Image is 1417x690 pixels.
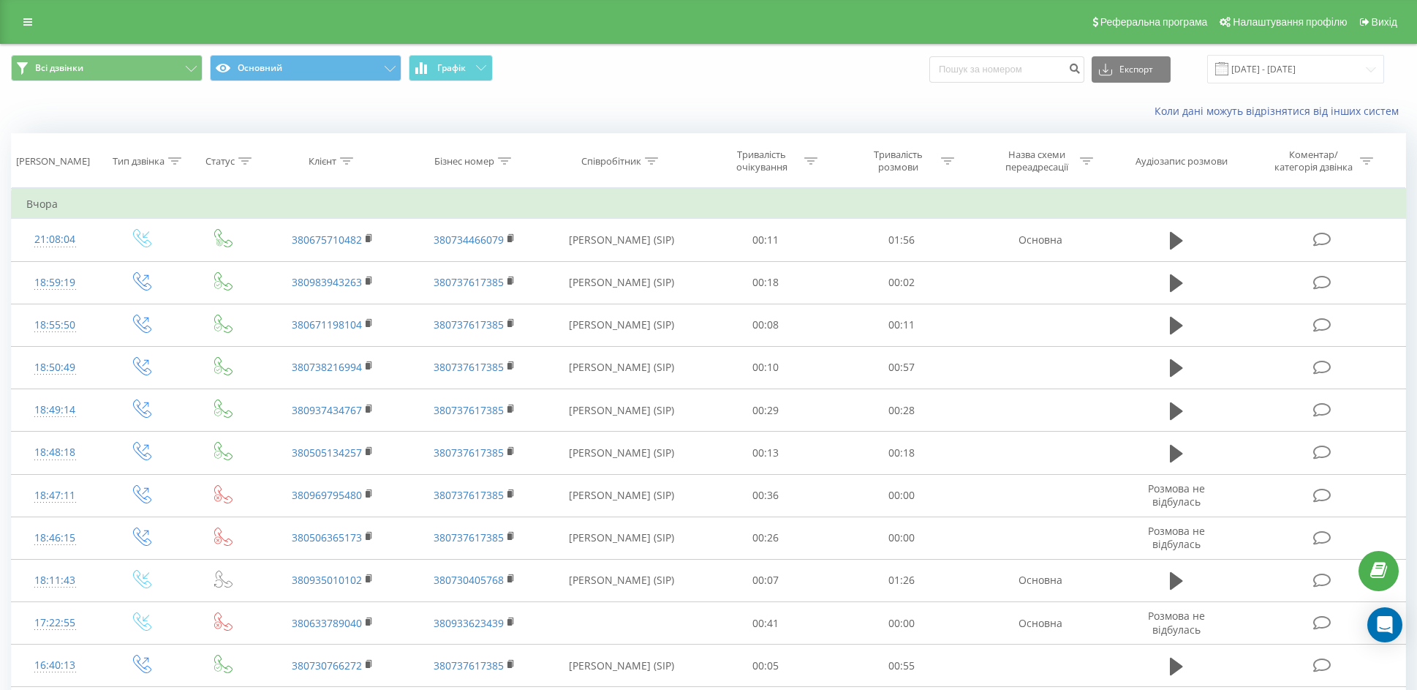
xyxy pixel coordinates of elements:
span: Реферальна програма [1100,16,1208,28]
td: 00:57 [834,346,970,389]
td: Основна [970,602,1111,645]
td: 00:07 [698,559,834,601]
a: 380734466079 [434,233,504,247]
td: 00:00 [834,602,970,645]
td: 00:10 [698,346,834,389]
div: 18:11:43 [26,566,84,595]
a: 380737617385 [434,530,504,544]
td: [PERSON_NAME] (SIP) [545,346,698,389]
div: Бізнес номер [434,155,494,168]
span: Розмова не відбулась [1148,524,1205,551]
div: Коментар/категорія дзвінка [1271,149,1356,173]
td: [PERSON_NAME] (SIP) [545,304,698,346]
td: 00:18 [834,432,970,474]
a: 380737617385 [434,488,504,502]
span: Всі дзвінки [35,62,83,74]
td: 00:02 [834,261,970,304]
button: Графік [409,55,493,81]
td: 00:00 [834,517,970,559]
div: 18:49:14 [26,396,84,424]
td: [PERSON_NAME] (SIP) [545,645,698,687]
div: 18:59:19 [26,269,84,297]
td: 00:00 [834,474,970,517]
td: [PERSON_NAME] (SIP) [545,219,698,261]
button: Основний [210,55,401,81]
td: Основна [970,219,1111,261]
a: 380737617385 [434,275,504,289]
span: Розмова не відбулась [1148,481,1205,509]
td: 00:26 [698,517,834,559]
td: 00:36 [698,474,834,517]
div: 18:55:50 [26,311,84,340]
a: 380633789040 [292,616,362,630]
a: 380737617385 [434,360,504,374]
a: 380737617385 [434,403,504,417]
div: Назва схеми переадресації [998,149,1076,173]
td: 00:13 [698,432,834,474]
a: 380737617385 [434,318,504,331]
td: 00:05 [698,645,834,687]
button: Всі дзвінки [11,55,203,81]
div: 16:40:13 [26,651,84,680]
td: Вчора [12,190,1406,219]
a: 380671198104 [292,318,362,331]
a: 380738216994 [292,360,362,374]
a: 380933623439 [434,616,504,630]
a: 380969795480 [292,488,362,502]
a: 380730766272 [292,659,362,672]
td: 01:26 [834,559,970,601]
td: Основна [970,559,1111,601]
div: Open Intercom Messenger [1367,607,1402,642]
div: [PERSON_NAME] [16,155,90,168]
td: 00:11 [698,219,834,261]
td: 01:56 [834,219,970,261]
a: 380675710482 [292,233,362,247]
td: [PERSON_NAME] (SIP) [545,517,698,559]
span: Налаштування профілю [1233,16,1347,28]
a: 380937434767 [292,403,362,417]
td: 00:11 [834,304,970,346]
div: 21:08:04 [26,225,84,254]
td: [PERSON_NAME] (SIP) [545,474,698,517]
a: 380506365173 [292,530,362,544]
td: 00:55 [834,645,970,687]
input: Пошук за номером [929,56,1084,83]
td: 00:41 [698,602,834,645]
span: Вихід [1372,16,1397,28]
div: Статус [205,155,235,168]
td: [PERSON_NAME] (SIP) [545,389,698,432]
td: [PERSON_NAME] (SIP) [545,261,698,304]
a: 380730405768 [434,573,504,587]
a: 380505134257 [292,446,362,460]
td: 00:18 [698,261,834,304]
td: 00:28 [834,389,970,432]
td: [PERSON_NAME] (SIP) [545,432,698,474]
div: Тривалість очікування [722,149,801,173]
button: Експорт [1092,56,1171,83]
div: 18:47:11 [26,481,84,510]
div: Тип дзвінка [113,155,165,168]
div: Клієнт [309,155,336,168]
div: Співробітник [581,155,641,168]
span: Розмова не відбулась [1148,609,1205,636]
a: 380737617385 [434,446,504,460]
div: 18:50:49 [26,353,84,382]
div: 17:22:55 [26,609,84,637]
div: Аудіозапис розмови [1136,155,1228,168]
a: 380935010102 [292,573,362,587]
div: Тривалість розмови [859,149,937,173]
td: [PERSON_NAME] (SIP) [545,559,698,601]
a: Коли дані можуть відрізнятися вiд інших систем [1155,104,1406,118]
td: 00:29 [698,389,834,432]
div: 18:48:18 [26,438,84,467]
td: 00:08 [698,304,834,346]
a: 380983943263 [292,275,362,289]
span: Графік [437,63,466,73]
a: 380737617385 [434,659,504,672]
div: 18:46:15 [26,524,84,552]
